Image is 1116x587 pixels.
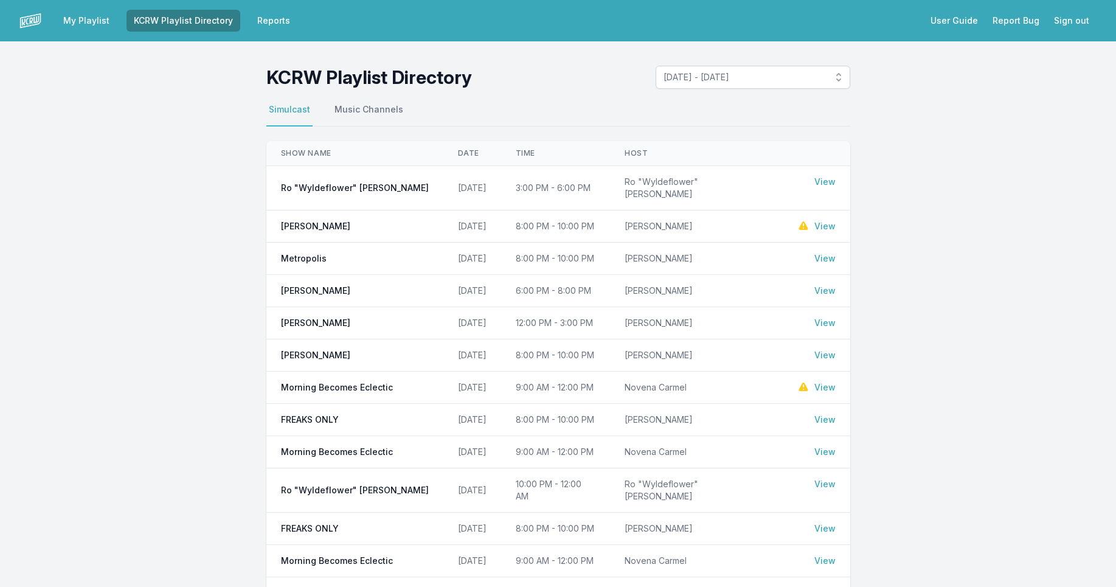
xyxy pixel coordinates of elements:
td: [PERSON_NAME] [610,307,782,339]
td: Novena Carmel [610,545,782,577]
td: [DATE] [443,436,501,468]
span: FREAKS ONLY [281,523,339,535]
span: Ro "Wyldeflower" [PERSON_NAME] [281,182,429,194]
button: Music Channels [332,103,406,127]
td: 10:00 PM - 12:00 AM [501,468,611,513]
td: 9:00 AM - 12:00 PM [501,545,611,577]
th: Host [610,141,782,166]
a: View [814,446,836,458]
a: View [814,285,836,297]
span: Ro "Wyldeflower" [PERSON_NAME] [281,484,429,496]
span: Morning Becomes Eclectic [281,381,393,394]
td: [DATE] [443,275,501,307]
th: Time [501,141,611,166]
a: View [814,220,836,232]
a: View [814,252,836,265]
a: Reports [250,10,297,32]
span: [PERSON_NAME] [281,349,350,361]
a: View [814,478,836,490]
a: Report Bug [985,10,1047,32]
a: User Guide [923,10,985,32]
td: 8:00 PM - 10:00 PM [501,210,611,243]
td: 8:00 PM - 10:00 PM [501,513,611,545]
td: [PERSON_NAME] [610,404,782,436]
span: Morning Becomes Eclectic [281,446,393,458]
td: [DATE] [443,545,501,577]
h1: KCRW Playlist Directory [266,66,472,88]
td: Ro "Wyldeflower" [PERSON_NAME] [610,166,782,210]
span: [PERSON_NAME] [281,317,350,329]
td: Novena Carmel [610,436,782,468]
td: [DATE] [443,372,501,404]
td: [DATE] [443,210,501,243]
a: View [814,176,836,188]
a: View [814,349,836,361]
td: [PERSON_NAME] [610,243,782,275]
span: [PERSON_NAME] [281,220,350,232]
th: Show Name [266,141,443,166]
td: 8:00 PM - 10:00 PM [501,404,611,436]
td: 6:00 PM - 8:00 PM [501,275,611,307]
td: 8:00 PM - 10:00 PM [501,243,611,275]
a: View [814,381,836,394]
td: [PERSON_NAME] [610,210,782,243]
td: Novena Carmel [610,372,782,404]
a: My Playlist [56,10,117,32]
td: [PERSON_NAME] [610,275,782,307]
td: [PERSON_NAME] [610,513,782,545]
button: [DATE] - [DATE] [656,66,850,89]
td: 3:00 PM - 6:00 PM [501,166,611,210]
a: View [814,555,836,567]
a: View [814,523,836,535]
td: [DATE] [443,513,501,545]
td: [DATE] [443,468,501,513]
a: View [814,414,836,426]
td: 12:00 PM - 3:00 PM [501,307,611,339]
span: Morning Becomes Eclectic [281,555,393,567]
td: [DATE] [443,339,501,372]
button: Sign out [1047,10,1097,32]
td: [DATE] [443,243,501,275]
span: [DATE] - [DATE] [664,71,825,83]
td: [PERSON_NAME] [610,339,782,372]
td: 8:00 PM - 10:00 PM [501,339,611,372]
td: Ro "Wyldeflower" [PERSON_NAME] [610,468,782,513]
span: Metropolis [281,252,327,265]
td: [DATE] [443,307,501,339]
td: 9:00 AM - 12:00 PM [501,436,611,468]
span: FREAKS ONLY [281,414,339,426]
td: [DATE] [443,404,501,436]
th: Date [443,141,501,166]
button: Simulcast [266,103,313,127]
td: 9:00 AM - 12:00 PM [501,372,611,404]
span: [PERSON_NAME] [281,285,350,297]
img: logo-white-87cec1fa9cbef997252546196dc51331.png [19,10,41,32]
a: KCRW Playlist Directory [127,10,240,32]
td: [DATE] [443,166,501,210]
a: View [814,317,836,329]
